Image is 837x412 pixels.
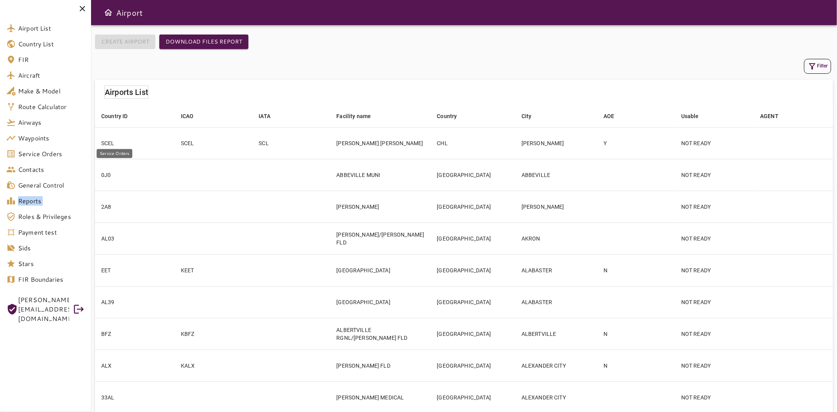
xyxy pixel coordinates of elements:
[430,318,515,350] td: [GEOGRAPHIC_DATA]
[18,228,85,237] span: Payment test
[681,111,699,121] div: Usable
[604,111,624,121] span: AOE
[18,86,85,96] span: Make & Model
[597,254,675,286] td: N
[116,6,143,19] h6: Airport
[604,111,614,121] div: AOE
[95,350,175,381] td: ALX
[101,111,128,121] div: Country ID
[18,243,85,253] span: Sids
[181,111,204,121] span: ICAO
[97,149,132,158] div: Service Orders
[18,118,85,127] span: Airways
[18,180,85,190] span: General Control
[681,111,709,121] span: Usable
[760,111,779,121] div: AGENT
[181,111,194,121] div: ICAO
[330,159,430,191] td: ABBEVILLE MUNI
[175,350,253,381] td: KALX
[681,139,748,147] p: NOT READY
[515,159,597,191] td: ABBEVILLE
[95,191,175,222] td: 2A8
[95,159,175,191] td: 0J0
[437,111,457,121] div: Country
[330,191,430,222] td: [PERSON_NAME]
[101,111,138,121] span: Country ID
[336,111,371,121] div: Facility name
[159,35,248,49] button: Download Files Report
[681,171,748,179] p: NOT READY
[175,318,253,350] td: KBFZ
[95,222,175,254] td: AL03
[681,298,748,306] p: NOT READY
[175,254,253,286] td: KEET
[18,102,85,111] span: Route Calculator
[681,266,748,274] p: NOT READY
[681,394,748,401] p: NOT READY
[330,286,430,318] td: [GEOGRAPHIC_DATA]
[18,275,85,284] span: FIR Boundaries
[259,111,281,121] span: IATA
[18,259,85,268] span: Stars
[430,127,515,159] td: CHL
[681,203,748,211] p: NOT READY
[330,318,430,350] td: ALBERTVILLE RGNL/[PERSON_NAME] FLD
[515,318,597,350] td: ALBERTVILLE
[522,111,532,121] div: City
[105,86,148,98] h6: Airports List
[18,212,85,221] span: Roles & Privileges
[430,191,515,222] td: [GEOGRAPHIC_DATA]
[330,127,430,159] td: [PERSON_NAME] [PERSON_NAME]
[515,350,597,381] td: ALEXANDER CITY
[430,350,515,381] td: [GEOGRAPHIC_DATA]
[437,111,467,121] span: Country
[681,235,748,242] p: NOT READY
[681,362,748,370] p: NOT READY
[18,165,85,174] span: Contacts
[330,222,430,254] td: [PERSON_NAME]/[PERSON_NAME] FLD
[18,55,85,64] span: FIR
[597,127,675,159] td: Y
[515,286,597,318] td: ALABASTER
[252,127,330,159] td: SCL
[804,59,831,74] button: Filter
[95,318,175,350] td: BFZ
[18,133,85,143] span: Waypoints
[430,159,515,191] td: [GEOGRAPHIC_DATA]
[597,318,675,350] td: N
[95,254,175,286] td: EET
[515,254,597,286] td: ALABASTER
[430,254,515,286] td: [GEOGRAPHIC_DATA]
[95,286,175,318] td: AL39
[681,330,748,338] p: NOT READY
[430,286,515,318] td: [GEOGRAPHIC_DATA]
[336,111,381,121] span: Facility name
[95,127,175,159] td: SCEL
[515,191,597,222] td: [PERSON_NAME]
[18,196,85,206] span: Reports
[430,222,515,254] td: [GEOGRAPHIC_DATA]
[175,127,253,159] td: SCEL
[18,295,69,323] span: [PERSON_NAME][EMAIL_ADDRESS][DOMAIN_NAME]
[330,254,430,286] td: [GEOGRAPHIC_DATA]
[515,127,597,159] td: [PERSON_NAME]
[515,222,597,254] td: AKRON
[760,111,789,121] span: AGENT
[18,24,85,33] span: Airport List
[597,350,675,381] td: N
[18,39,85,49] span: Country List
[18,149,85,159] span: Service Orders
[259,111,270,121] div: IATA
[18,71,85,80] span: Aircraft
[522,111,542,121] span: City
[100,5,116,20] button: Open drawer
[330,350,430,381] td: [PERSON_NAME] FLD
